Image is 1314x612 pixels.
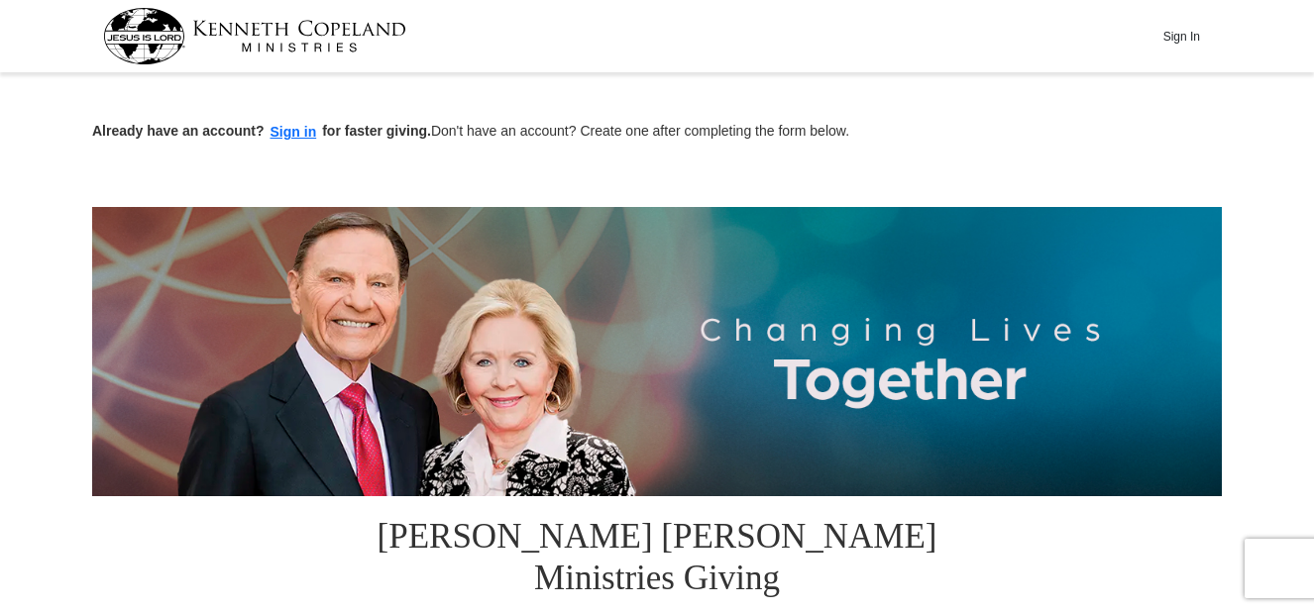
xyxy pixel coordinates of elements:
p: Don't have an account? Create one after completing the form below. [92,121,1222,144]
button: Sign In [1151,21,1211,51]
button: Sign in [265,121,323,144]
strong: Already have an account? for faster giving. [92,123,431,139]
img: kcm-header-logo.svg [103,8,406,64]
